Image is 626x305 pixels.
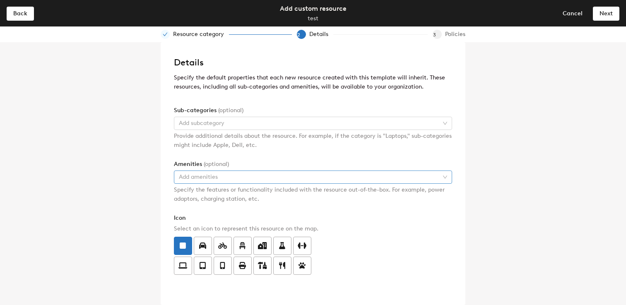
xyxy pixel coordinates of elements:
[13,10,27,17] span: Back
[174,55,452,70] h2: Details
[174,224,452,233] div: Select an icon to represent this resource on the map.
[297,32,307,38] span: 2
[204,161,229,168] span: (optional)
[174,214,452,223] div: Icon
[280,3,347,14] div: Add custom resource
[556,7,590,20] button: Cancel
[600,10,613,17] span: Next
[7,7,34,20] button: Back
[563,10,583,17] span: Cancel
[174,132,452,150] div: Provide additional details about the resource. For example, if the category is "Laptops," sub-cat...
[174,160,452,169] div: Amenities
[218,107,243,114] span: (optional)
[173,30,229,39] div: Resource category
[593,7,619,20] button: Next
[174,185,452,204] div: Specify the features or functionality included with the resource out-of-the-box. For example, pow...
[174,106,452,115] div: Sub-categories
[174,73,452,92] p: Specify the default properties that each new resource created with this template will inherit. Th...
[309,30,333,39] div: Details
[433,32,443,38] span: 3
[163,32,168,37] span: check
[308,14,318,23] div: test
[445,30,465,39] div: Policies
